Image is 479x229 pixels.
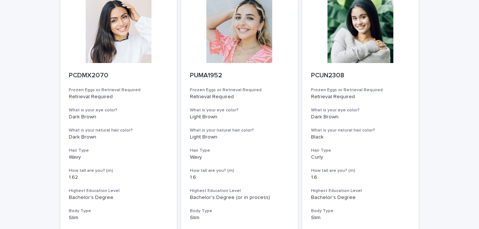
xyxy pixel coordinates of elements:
p: Dark Brown [69,114,168,120]
p: Retrieval Required [69,94,168,100]
p: Bachelor's Degree (or in process) [190,195,289,201]
p: 1.6 [311,174,410,181]
p: Retrieval Required [311,94,410,100]
h3: Body Type [311,208,410,214]
p: Curly [311,154,410,160]
p: PUMA1952 [190,72,289,80]
h3: How tall are you? (m) [190,168,289,174]
h3: Highest Education Level [69,188,168,194]
h3: Body Type [190,208,289,214]
p: Wavy [190,154,289,160]
p: Black [311,134,410,140]
h3: What is your eye color? [311,107,410,113]
p: Wavy [69,154,168,160]
p: Slim [311,215,410,221]
h3: What is your natural hair color? [190,128,289,133]
p: Light Brown [190,134,289,140]
h3: Frozen Eggs or Retrieval Required [311,87,410,93]
p: Slim [69,215,168,221]
p: Slim [190,215,289,221]
h3: Frozen Eggs or Retrieval Required [190,87,289,93]
h3: What is your eye color? [69,107,168,113]
h3: How tall are you? (m) [311,168,410,174]
p: Dark Brown [69,134,168,140]
h3: What is your natural hair color? [311,128,410,133]
p: 1.62 [69,174,168,181]
p: 1.6 [190,174,289,181]
h3: Frozen Eggs or Retrieval Required [69,87,168,93]
h3: What is your natural hair color? [69,128,168,133]
h3: How tall are you? (m) [69,168,168,174]
h3: Body Type [69,208,168,214]
p: Light Brown [190,114,289,120]
h3: Highest Education Level [311,188,410,194]
p: Bachelor's Degree [311,195,410,201]
p: Dark Brown [311,114,410,120]
h3: Hair Type [190,148,289,154]
h3: Hair Type [311,148,410,154]
h3: What is your eye color? [190,107,289,113]
p: Retrieval Required [190,94,289,100]
p: PCUN2308 [311,72,410,80]
h3: Hair Type [69,148,168,154]
h3: Highest Education Level [190,188,289,194]
p: PCDMX2070 [69,72,168,80]
p: Bachelor's Degree [69,195,168,201]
